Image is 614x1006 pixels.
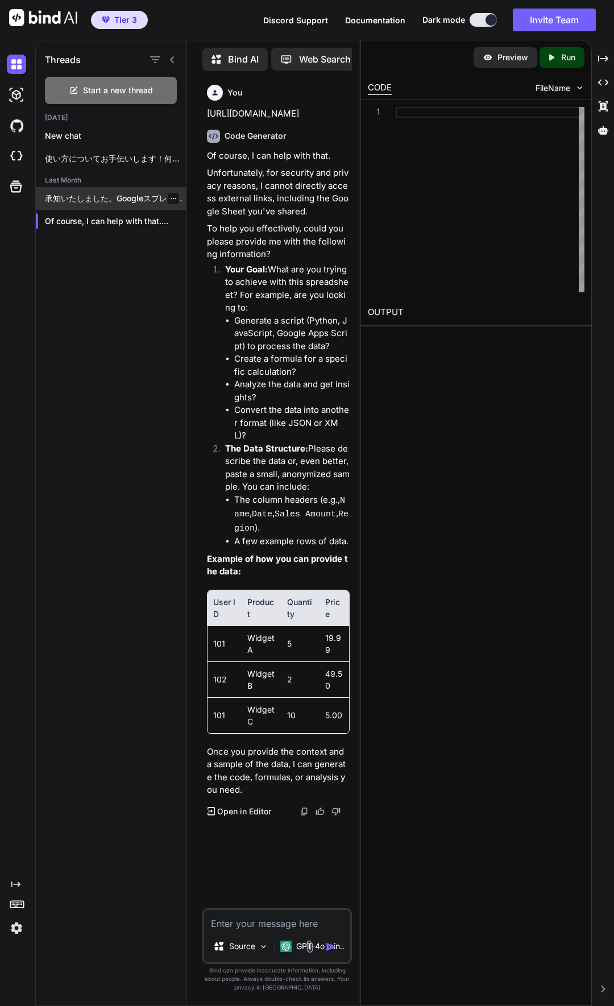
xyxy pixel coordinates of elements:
[229,941,255,952] p: Source
[225,264,268,275] strong: Your Goal:
[263,14,328,26] button: Discord Support
[234,378,350,404] li: Analyze the data and get insights?
[36,113,186,122] h2: [DATE]
[281,697,319,733] td: 10
[280,941,292,952] img: GPT-4o mini
[225,263,350,314] p: What are you trying to achieve with this spreadsheet? For example, are you looking to:
[208,697,242,733] td: 101
[225,130,287,142] h6: Code Generator
[45,53,81,67] h1: Threads
[234,535,350,548] li: A few example rows of data.
[207,150,350,163] p: Of course, I can help with that.
[281,626,319,661] td: 5
[202,966,352,992] p: Bind can provide inaccurate information, including about people. Always double-check its answers....
[207,167,350,218] p: Unfortunately, for security and privacy reasons, I cannot directly access external links, includi...
[561,52,575,63] p: Run
[259,942,268,951] img: Pick Models
[536,82,570,94] span: FileName
[102,16,110,23] img: premium
[320,661,350,697] td: 49.50
[242,661,282,697] td: Widget B
[208,661,242,697] td: 102
[296,941,345,952] p: GPT-4o min..
[497,52,528,63] p: Preview
[320,590,350,626] th: Price
[422,14,465,26] span: Dark mode
[368,81,392,95] div: CODE
[234,353,350,378] li: Create a formula for a specific calculation?
[281,661,319,697] td: 2
[234,510,349,533] code: Region
[45,130,186,142] p: New chat
[217,806,271,817] p: Open in Editor
[7,55,26,74] img: darkChat
[316,807,325,816] img: like
[300,807,309,816] img: copy
[207,553,348,577] strong: Example of how you can provide the data:
[325,941,337,953] img: icon
[45,193,186,204] p: 承知いたしました。GoogleスプレッドシートをヘッドレスCMSとして活用し、東京の店舗物件賃貸検索サイトを構築します。 ご要望に基づき、参考サイト（[DOMAIN_NAME]）の**雰囲気（ク...
[242,626,282,661] td: Widget A
[242,697,282,733] td: Widget C
[275,510,336,519] code: Sales Amount
[36,176,186,185] h2: Last Month
[45,216,186,227] p: Of course, I can help with that....
[299,52,351,66] p: Web Search
[345,15,405,25] span: Documentation
[83,85,153,96] span: Start a new thread
[263,15,328,25] span: Discord Support
[7,918,26,938] img: settings
[242,590,282,626] th: Product
[225,442,350,494] p: Please describe the data or, even better, paste a small, anonymized sample. You can include:
[228,52,259,66] p: Bind AI
[208,590,242,626] th: User ID
[9,9,77,26] img: Bind AI
[234,314,350,353] li: Generate a script (Python, JavaScript, Google Apps Script) to process the data?
[225,443,308,454] strong: The Data Structure:
[7,147,26,166] img: cloudideIcon
[320,626,350,661] td: 19.99
[575,83,584,93] img: chevron down
[45,153,186,164] p: 使い方についてお手伝いします！何をしたいのか具体的に教えていただければ、その内容...
[320,697,350,733] td: 5.00
[234,404,350,442] li: Convert the data into another format (like JSON or XML)?
[303,940,316,953] img: attachment
[252,510,272,519] code: Date
[361,299,591,326] h2: OUTPUT
[207,107,350,121] p: [URL][DOMAIN_NAME]
[7,116,26,135] img: githubDark
[345,14,405,26] button: Documentation
[114,14,137,26] span: Tier 3
[331,807,341,816] img: dislike
[207,222,350,261] p: To help you effectively, could you please provide me with the following information?
[234,494,350,536] li: The column headers (e.g., , , , ).
[368,107,381,118] div: 1
[281,590,319,626] th: Quantity
[91,11,148,29] button: premiumTier 3
[7,85,26,105] img: darkAi-studio
[483,52,493,63] img: preview
[207,746,350,797] p: Once you provide the context and a sample of the data, I can generate the code, formulas, or anal...
[227,87,243,98] h6: You
[513,9,596,31] button: Invite Team
[208,626,242,661] td: 101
